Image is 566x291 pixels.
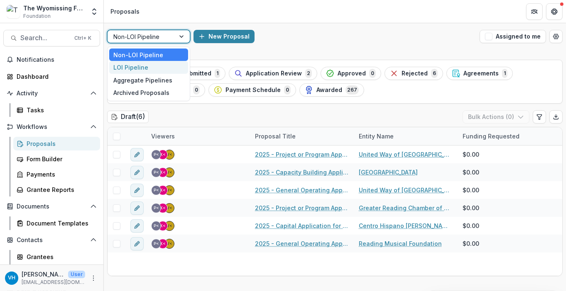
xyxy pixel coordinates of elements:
a: Form Builder [13,152,100,166]
div: Entity Name [354,127,458,145]
button: Notifications [3,53,100,66]
button: Payment Schedule0 [208,83,296,97]
span: $0.00 [463,221,479,230]
a: Greater Reading Chamber of Commerce and Industry [359,204,453,212]
div: Valeri Harteg [8,275,15,281]
a: Dashboard [3,70,100,83]
button: Approved0 [321,67,381,80]
span: 6 [431,69,438,78]
a: Document Templates [13,216,100,230]
span: $0.00 [463,150,479,159]
span: Submitted [181,70,211,77]
span: 2 [305,69,312,78]
div: Valeri Harteg <vharteg@wyofound.org> [167,188,172,192]
button: Bulk Actions (0) [463,110,529,124]
a: Proposals [13,137,100,150]
a: 2025 - Capital Application for WXAC Radio Station [255,221,349,230]
button: Application Review2 [229,67,317,80]
button: Open Documents [3,200,100,213]
button: edit [130,148,144,161]
span: Workflows [17,124,87,131]
span: 0 [369,69,376,78]
div: Viewers [146,127,250,145]
button: Partners [526,3,543,20]
div: Karen Rightmire <krightmire@wyofound.org> [160,242,166,246]
span: Foundation [23,12,51,20]
div: Funding Requested [458,127,561,145]
div: Proposals [27,139,93,148]
a: Grantee Reports [13,183,100,196]
button: edit [130,166,144,179]
div: Karen Rightmire <krightmire@wyofound.org> [160,153,166,157]
div: Valeri Harteg <vharteg@wyofound.org> [167,206,172,210]
div: Form Builder [27,155,93,163]
span: 0 [193,85,200,95]
button: edit [130,237,144,250]
div: Karen Rightmire <krightmire@wyofound.org> [160,224,166,228]
div: Pat Giles <pgiles@wyofound.org> [154,188,159,192]
button: Open table manager [549,30,563,43]
a: United Way of [GEOGRAPHIC_DATA] [359,186,453,194]
span: Agreements [463,70,499,77]
a: [GEOGRAPHIC_DATA] [359,168,418,177]
div: LOI Pipeline [109,61,188,74]
button: Open Contacts [3,233,100,247]
div: Ctrl + K [73,34,93,43]
button: New Proposal [194,30,255,43]
span: $0.00 [463,239,479,248]
span: Application Review [246,70,302,77]
div: Pat Giles <pgiles@wyofound.org> [154,224,159,228]
a: Centro Hispano [PERSON_NAME] Inc [359,221,453,230]
div: Valeri Harteg <vharteg@wyofound.org> [167,153,172,157]
div: Document Templates [27,219,93,228]
span: 0 [284,85,291,95]
button: Awarded267 [299,83,364,97]
div: Non-LOI Pipeline [109,48,188,61]
h2: Draft ( 6 ) [107,111,149,123]
div: Aggregate Pipelines [109,74,188,87]
div: Valeri Harteg <vharteg@wyofound.org> [167,170,172,175]
span: Documents [17,203,87,210]
div: Karen Rightmire <krightmire@wyofound.org> [160,188,166,192]
div: Funding Requested [458,132,524,141]
a: 2025 - Project or Program Application [255,204,349,212]
div: Proposal Title [250,127,354,145]
button: More [88,273,98,283]
div: Viewers [146,132,180,141]
span: 1 [215,69,220,78]
div: Dashboard [17,72,93,81]
div: Karen Rightmire <krightmire@wyofound.org> [160,206,166,210]
div: Payments [27,170,93,179]
button: edit [130,219,144,233]
div: Pat Giles <pgiles@wyofound.org> [154,170,159,175]
div: Proposal Title [250,132,301,141]
div: Grantees [27,252,93,261]
div: Pat Giles <pgiles@wyofound.org> [154,206,159,210]
button: Open Activity [3,87,100,100]
p: User [68,271,85,278]
div: Proposals [110,7,140,16]
a: Reading Musical Foundation [359,239,442,248]
button: Open entity switcher [88,3,100,20]
span: $0.00 [463,186,479,194]
a: United Way of [GEOGRAPHIC_DATA] [359,150,453,159]
span: 1 [502,69,507,78]
span: Rejected [402,70,428,77]
span: Approved [338,70,366,77]
div: Karen Rightmire <krightmire@wyofound.org> [160,170,166,175]
a: 2025 - Project or Program Application - 211 Berks [255,150,349,159]
span: Payment Schedule [225,87,281,94]
a: 2025 - General Operating Application [255,239,349,248]
span: 267 [345,85,359,95]
span: Awarded [316,87,342,94]
div: Tasks [27,106,93,114]
a: Tasks [13,103,100,117]
button: Submitted1 [164,67,225,80]
a: 2025 - Capacity Building Application [255,168,349,177]
span: Search... [20,34,69,42]
button: edit [130,201,144,215]
img: The Wyomissing Foundation [7,5,20,18]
